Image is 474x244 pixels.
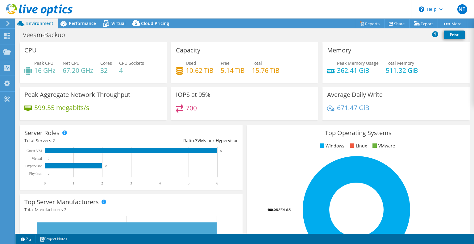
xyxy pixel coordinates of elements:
[52,138,55,143] span: 2
[457,4,467,14] span: NT
[25,164,42,168] text: Hypervisor
[24,206,238,213] h4: Total Manufacturers:
[186,60,196,66] span: Used
[409,19,438,28] a: Export
[119,60,144,66] span: CPU Sockets
[100,67,112,74] h4: 32
[34,67,56,74] h4: 16 GHz
[131,137,238,144] div: Ratio: VMs per Hypervisor
[63,60,80,66] span: Net CPU
[24,199,99,205] h3: Top Server Manufacturers
[337,60,379,66] span: Peak Memory Usage
[141,20,169,26] span: Cloud Pricing
[216,181,218,185] text: 6
[176,47,200,54] h3: Capacity
[24,137,131,144] div: Total Servers:
[386,60,414,66] span: Total Memory
[252,130,465,136] h3: Top Operating Systems
[220,149,222,152] text: 6
[26,20,53,26] span: Environment
[69,20,96,26] span: Performance
[252,60,262,66] span: Total
[24,130,60,136] h3: Server Roles
[35,235,72,243] a: Project Notes
[73,181,74,185] text: 1
[327,91,383,98] h3: Average Daily Write
[252,67,280,74] h4: 15.76 TiB
[221,67,245,74] h4: 5.14 TiB
[34,104,89,111] h4: 599.55 megabits/s
[337,67,379,74] h4: 362.41 GiB
[130,181,132,185] text: 3
[318,143,344,149] li: Windows
[386,67,418,74] h4: 511.32 GiB
[27,149,42,153] text: Guest VM
[119,67,144,74] h4: 4
[337,104,369,111] h4: 671.47 GiB
[188,181,189,185] text: 5
[34,60,53,66] span: Peak CPU
[221,60,230,66] span: Free
[100,60,112,66] span: Cores
[267,207,279,212] tspan: 100.0%
[444,31,465,39] a: Print
[186,67,214,74] h4: 10.62 TiB
[355,19,385,28] a: Reports
[419,6,424,12] svg: \n
[63,67,93,74] h4: 67.20 GHz
[111,20,126,26] span: Virtual
[24,47,37,54] h3: CPU
[327,47,351,54] h3: Memory
[371,143,395,149] li: VMware
[186,105,197,111] h4: 700
[348,143,367,149] li: Linux
[105,164,107,167] text: 2
[279,207,291,212] tspan: ESXi 6.5
[101,181,103,185] text: 2
[176,91,210,98] h3: IOPS at 95%
[20,31,75,38] h1: Veeam-Backup
[48,157,49,160] text: 0
[29,172,42,176] text: Physical
[44,181,46,185] text: 0
[159,181,161,185] text: 4
[438,19,466,28] a: More
[195,138,197,143] span: 3
[64,207,66,213] span: 2
[24,91,130,98] h3: Peak Aggregate Network Throughput
[384,19,410,28] a: Share
[48,172,49,175] text: 0
[17,235,36,243] a: 2
[32,156,42,161] text: Virtual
